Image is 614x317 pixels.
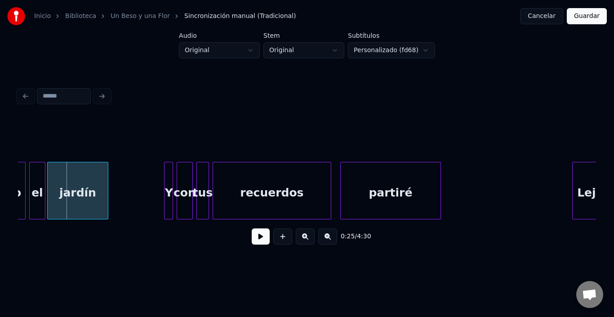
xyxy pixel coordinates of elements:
[520,8,563,24] button: Cancelar
[567,8,607,24] button: Guardar
[34,12,51,21] a: Inicio
[357,232,371,241] span: 4:30
[184,12,296,21] span: Sincronización manual (Tradicional)
[179,32,260,39] label: Audio
[263,32,344,39] label: Stem
[111,12,170,21] a: Un Beso y una Flor
[341,232,362,241] div: /
[34,12,296,21] nav: breadcrumb
[348,32,435,39] label: Subtítulos
[576,281,603,308] div: Chat abierto
[7,7,25,25] img: youka
[65,12,96,21] a: Biblioteca
[341,232,355,241] span: 0:25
